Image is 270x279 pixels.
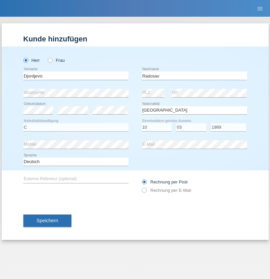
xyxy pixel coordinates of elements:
label: Herr [23,58,40,63]
label: Rechnung per Post [142,179,188,184]
input: Rechnung per Post [142,179,146,188]
button: Speichern [23,215,71,227]
label: Rechnung per E-Mail [142,188,191,193]
input: Herr [23,58,28,62]
h1: Kunde hinzufügen [23,35,247,43]
input: Rechnung per E-Mail [142,188,146,196]
label: Frau [48,58,65,63]
input: Frau [48,58,52,62]
span: Speichern [37,218,58,223]
a: menu [253,6,267,10]
i: menu [257,5,263,12]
